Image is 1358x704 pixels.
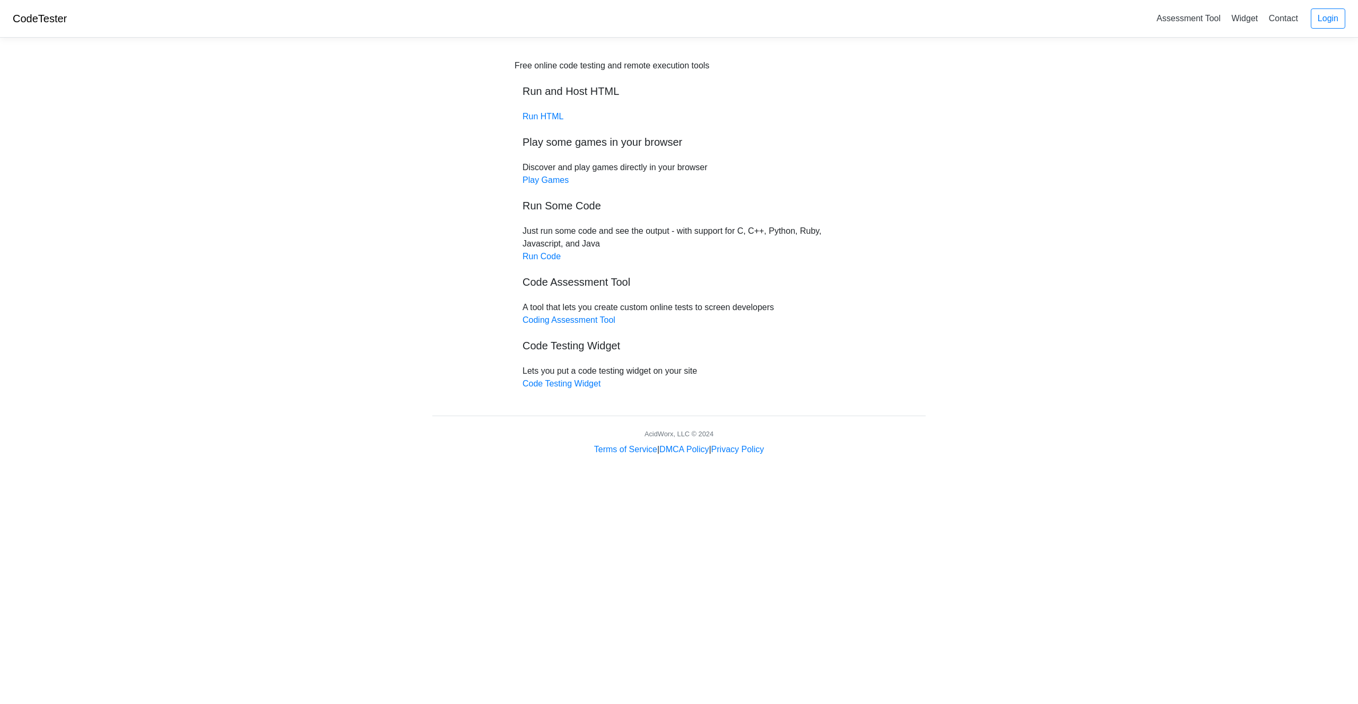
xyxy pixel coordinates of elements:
a: Login [1311,8,1345,29]
a: Play Games [523,175,569,184]
a: Assessment Tool [1152,10,1225,27]
h5: Code Testing Widget [523,339,835,352]
h5: Run and Host HTML [523,85,835,98]
div: Free online code testing and remote execution tools [515,59,709,72]
a: Privacy Policy [711,445,764,454]
a: Run Code [523,252,561,261]
a: Terms of Service [594,445,657,454]
a: DMCA Policy [659,445,709,454]
div: | | [594,443,764,456]
a: Contact [1265,10,1302,27]
h5: Run Some Code [523,199,835,212]
h5: Code Assessment Tool [523,276,835,288]
a: Coding Assessment Tool [523,315,615,324]
h5: Play some games in your browser [523,136,835,148]
div: Discover and play games directly in your browser Just run some code and see the output - with sup... [515,59,843,390]
a: Code Testing Widget [523,379,600,388]
div: AcidWorx, LLC © 2024 [645,429,713,439]
a: Widget [1227,10,1262,27]
a: Run HTML [523,112,563,121]
a: CodeTester [13,13,67,24]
